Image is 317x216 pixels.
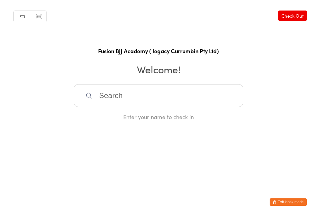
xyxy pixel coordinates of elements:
[74,84,243,107] input: Search
[74,113,243,121] div: Enter your name to check in
[6,47,311,55] h1: Fusion BJJ Academy ( legacy Currumbin Pty Ltd)
[278,11,307,21] a: Check Out
[270,198,307,206] button: Exit kiosk mode
[6,62,311,76] h2: Welcome!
